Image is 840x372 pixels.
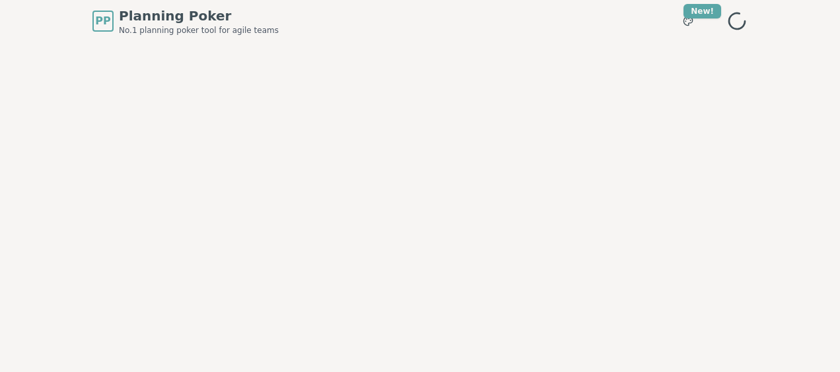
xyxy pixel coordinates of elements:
div: New! [683,4,721,18]
span: Planning Poker [119,7,279,25]
button: New! [676,9,700,33]
span: No.1 planning poker tool for agile teams [119,25,279,36]
a: PPPlanning PokerNo.1 planning poker tool for agile teams [92,7,279,36]
span: PP [95,13,110,29]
